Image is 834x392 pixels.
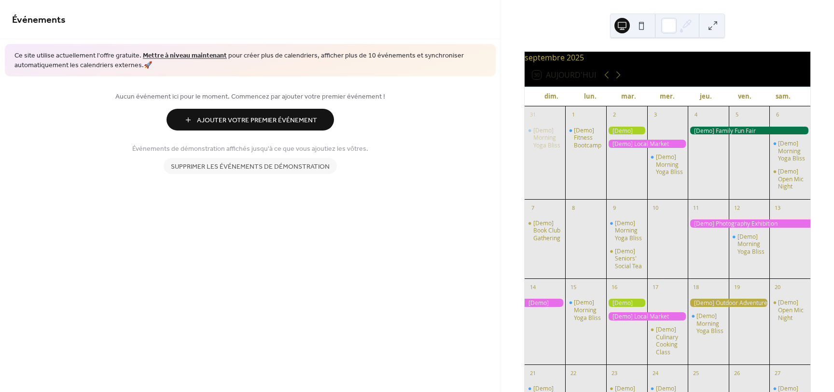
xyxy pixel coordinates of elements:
div: 7 [528,203,538,213]
div: [Demo] Photography Exhibition [525,299,566,307]
div: [Demo] Morning Yoga Bliss [729,233,770,256]
div: [Demo] Culinary Cooking Class [647,326,688,356]
div: 10 [650,203,661,213]
div: [Demo] Family Fun Fair [688,127,810,135]
div: 3 [650,110,661,120]
div: [Demo] Morning Yoga Bliss [615,219,643,242]
div: [Demo] Morning Yoga Bliss [737,233,766,256]
div: [Demo] Morning Yoga Bliss [778,140,806,162]
div: [Demo] Open Mic Night [769,168,810,190]
button: Ajouter Votre Premier Événement [167,109,334,131]
span: Événements de démonstration affichés jusqu'à ce que vous ajoutiez les vôtres. [132,144,368,154]
div: [Demo] Morning Yoga Bliss [647,153,688,176]
div: 27 [772,368,783,378]
div: 5 [732,110,742,120]
div: [Demo] Open Mic Night [778,168,806,190]
div: 25 [691,368,701,378]
div: 16 [609,282,620,292]
div: 6 [772,110,783,120]
div: 8 [568,203,579,213]
div: lun. [571,87,610,106]
div: 26 [732,368,742,378]
div: [Demo] Culinary Cooking Class [656,326,684,356]
span: Ce site utilise actuellement l'offre gratuite. pour créer plus de calendriers, afficher plus de 1... [14,51,486,70]
div: [Demo] Fitness Bootcamp [574,127,602,149]
div: 17 [650,282,661,292]
div: dim. [532,87,571,106]
div: 9 [609,203,620,213]
span: Aucun événement ici pour le moment. Commencez par ajouter votre premier événement ! [12,92,488,102]
div: [Demo] Morning Yoga Bliss [688,312,729,335]
div: 23 [609,368,620,378]
div: mer. [648,87,687,106]
div: [Demo] Morning Yoga Bliss [606,219,647,242]
div: [Demo] Seniors' Social Tea [615,247,643,270]
div: [Demo] Morning Yoga Bliss [769,140,810,162]
div: [Demo] Open Mic Night [769,299,810,321]
button: Supprimer les événements de démonstration [164,158,337,174]
div: [Demo] Book Club Gathering [533,219,562,242]
div: [Demo] Morning Yoga Bliss [696,312,725,335]
div: 24 [650,368,661,378]
div: [Demo] Book Club Gathering [525,219,566,242]
div: 31 [528,110,538,120]
div: 2 [609,110,620,120]
div: 19 [732,282,742,292]
div: [Demo] Open Mic Night [778,299,806,321]
div: [Demo] Local Market [606,312,688,320]
div: 12 [732,203,742,213]
div: [Demo] Morning Yoga Bliss [525,127,566,149]
div: [Demo] Morning Yoga Bliss [533,127,562,149]
div: 1 [568,110,579,120]
div: [Demo] Morning Yoga Bliss [565,299,606,321]
span: Supprimer les événements de démonstration [171,162,330,172]
div: 13 [772,203,783,213]
div: [Demo] Local Market [606,140,688,148]
div: 21 [528,368,538,378]
div: [Demo] Gardening Workshop [606,127,647,135]
div: mar. [610,87,648,106]
div: septembre 2025 [525,52,810,63]
div: [Demo] Outdoor Adventure Day [688,299,769,307]
div: ven. [725,87,764,106]
div: [Demo] Morning Yoga Bliss [574,299,602,321]
div: 4 [691,110,701,120]
a: Mettre à niveau maintenant [143,49,227,62]
div: 11 [691,203,701,213]
span: Événements [12,11,66,29]
div: [Demo] Gardening Workshop [606,299,647,307]
div: 18 [691,282,701,292]
div: 20 [772,282,783,292]
a: Ajouter Votre Premier Événement [12,109,488,131]
div: [Demo] Photography Exhibition [688,219,810,228]
div: jeu. [687,87,725,106]
div: 15 [568,282,579,292]
div: 22 [568,368,579,378]
span: Ajouter Votre Premier Événement [197,116,317,126]
div: [Demo] Seniors' Social Tea [606,247,647,270]
div: [Demo] Morning Yoga Bliss [656,153,684,176]
div: [Demo] Fitness Bootcamp [565,127,606,149]
div: 14 [528,282,538,292]
div: sam. [764,87,803,106]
